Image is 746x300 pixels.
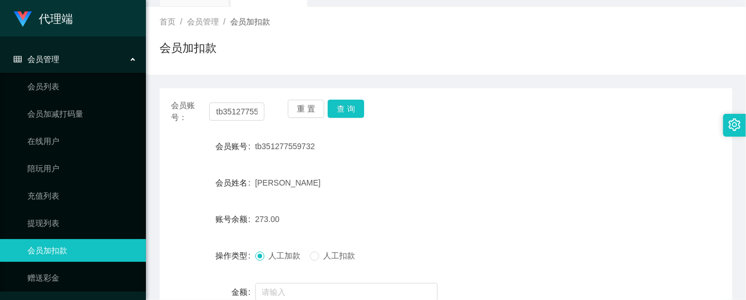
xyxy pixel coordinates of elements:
[230,17,270,26] span: 会员加扣款
[215,215,255,224] label: 账号余额
[14,14,73,23] a: 代理端
[187,17,219,26] span: 会员管理
[171,100,209,124] span: 会员账号：
[255,178,321,187] span: [PERSON_NAME]
[255,142,315,151] span: tb351277559732
[288,100,324,118] button: 重 置
[319,251,360,260] span: 人工扣款
[328,100,364,118] button: 查 询
[180,17,182,26] span: /
[27,184,137,207] a: 充值列表
[27,102,137,125] a: 会员加减打码量
[14,11,32,27] img: logo.9652507e.png
[14,55,22,63] i: 图标: table
[231,287,255,297] label: 金额
[27,212,137,235] a: 提现列表
[27,266,137,289] a: 赠送彩金
[160,39,217,56] h1: 会员加扣款
[27,75,137,98] a: 会员列表
[215,178,255,187] label: 会员姓名
[215,142,255,151] label: 会员账号
[39,1,73,37] h1: 代理端
[27,157,137,180] a: 陪玩用户
[160,17,176,26] span: 首页
[27,239,137,262] a: 会员加扣款
[27,130,137,153] a: 在线用户
[215,251,255,260] label: 操作类型
[223,17,226,26] span: /
[14,55,59,64] span: 会员管理
[264,251,305,260] span: 人工加款
[255,215,280,224] span: 273.00
[728,118,741,131] i: 图标: setting
[209,102,264,121] input: 会员账号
